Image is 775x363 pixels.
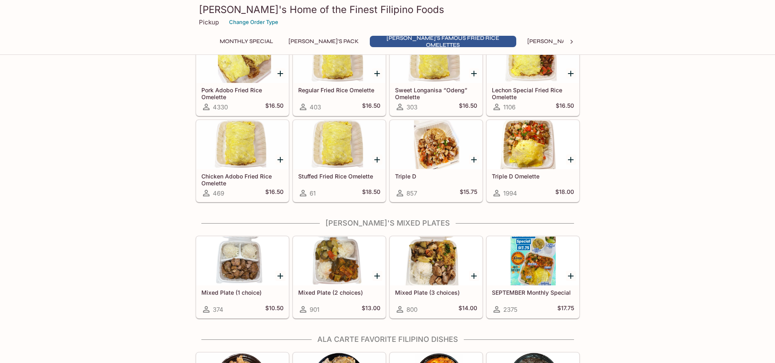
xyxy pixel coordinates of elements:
h5: $10.50 [265,304,284,314]
a: Triple D857$15.75 [390,120,482,202]
h5: $16.50 [265,188,284,198]
h5: $13.00 [362,304,380,314]
div: Sweet Longanisa “Odeng” Omelette [390,34,482,83]
button: Add Mixed Plate (3 choices) [469,271,479,281]
span: 857 [406,189,417,197]
span: 800 [406,306,417,313]
div: Triple D Omelette [487,120,579,169]
a: SEPTEMBER Monthly Special2375$17.75 [487,236,579,318]
span: 1106 [503,103,515,111]
a: Triple D Omelette1994$18.00 [487,120,579,202]
h5: Regular Fried Rice Omelette [298,87,380,93]
span: 374 [213,306,223,313]
button: Add Mixed Plate (1 choice) [275,271,286,281]
span: 303 [406,103,417,111]
div: Mixed Plate (1 choice) [196,237,288,285]
h5: Sweet Longanisa “Odeng” Omelette [395,87,477,100]
div: Mixed Plate (3 choices) [390,237,482,285]
button: Add Triple D [469,154,479,165]
div: Mixed Plate (2 choices) [293,237,385,285]
div: Stuffed Fried Rice Omelette [293,120,385,169]
h5: $18.00 [555,188,574,198]
h5: $16.50 [459,102,477,112]
button: Monthly Special [215,36,277,47]
h5: Chicken Adobo Fried Rice Omelette [201,173,284,186]
span: 4330 [213,103,228,111]
h5: Mixed Plate (2 choices) [298,289,380,296]
div: Triple D [390,120,482,169]
a: Pork Adobo Fried Rice Omelette4330$16.50 [196,34,289,116]
a: Chicken Adobo Fried Rice Omelette469$16.50 [196,120,289,202]
span: 1994 [503,189,517,197]
h5: $14.00 [458,304,477,314]
span: 901 [310,306,319,313]
span: 61 [310,189,316,197]
button: Add Chicken Adobo Fried Rice Omelette [275,154,286,165]
div: Chicken Adobo Fried Rice Omelette [196,120,288,169]
button: Add Triple D Omelette [566,154,576,165]
h5: Mixed Plate (3 choices) [395,289,477,296]
button: Add Mixed Plate (2 choices) [372,271,382,281]
h5: Lechon Special Fried Rice Omelette [492,87,574,100]
div: SEPTEMBER Monthly Special [487,237,579,285]
h5: Triple D [395,173,477,180]
button: [PERSON_NAME]'s Famous Fried Rice Omelettes [370,36,516,47]
button: Add Lechon Special Fried Rice Omelette [566,68,576,78]
a: Stuffed Fried Rice Omelette61$18.50 [293,120,386,202]
h5: $15.75 [460,188,477,198]
a: Mixed Plate (3 choices)800$14.00 [390,236,482,318]
h5: $16.50 [556,102,574,112]
button: Add Pork Adobo Fried Rice Omelette [275,68,286,78]
button: [PERSON_NAME]'s Mixed Plates [523,36,627,47]
h5: $16.50 [265,102,284,112]
h5: Pork Adobo Fried Rice Omelette [201,87,284,100]
h5: Triple D Omelette [492,173,574,180]
h3: [PERSON_NAME]'s Home of the Finest Filipino Foods [199,3,576,16]
h5: Stuffed Fried Rice Omelette [298,173,380,180]
button: Add Regular Fried Rice Omelette [372,68,382,78]
h5: $17.75 [557,304,574,314]
a: Mixed Plate (2 choices)901$13.00 [293,236,386,318]
a: Lechon Special Fried Rice Omelette1106$16.50 [487,34,579,116]
button: Add Stuffed Fried Rice Omelette [372,154,382,165]
button: Add Sweet Longanisa “Odeng” Omelette [469,68,479,78]
span: 403 [310,103,321,111]
div: Pork Adobo Fried Rice Omelette [196,34,288,83]
span: 469 [213,189,224,197]
h5: $16.50 [362,102,380,112]
h5: Mixed Plate (1 choice) [201,289,284,296]
button: Change Order Type [225,16,282,28]
button: [PERSON_NAME]'s Pack [284,36,363,47]
button: Add SEPTEMBER Monthly Special [566,271,576,281]
h4: Ala Carte Favorite Filipino Dishes [196,335,580,344]
a: Regular Fried Rice Omelette403$16.50 [293,34,386,116]
h4: [PERSON_NAME]'s Mixed Plates [196,219,580,228]
div: Lechon Special Fried Rice Omelette [487,34,579,83]
p: Pickup [199,18,219,26]
h5: $18.50 [362,188,380,198]
a: Mixed Plate (1 choice)374$10.50 [196,236,289,318]
h5: SEPTEMBER Monthly Special [492,289,574,296]
a: Sweet Longanisa “Odeng” Omelette303$16.50 [390,34,482,116]
div: Regular Fried Rice Omelette [293,34,385,83]
span: 2375 [503,306,517,313]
